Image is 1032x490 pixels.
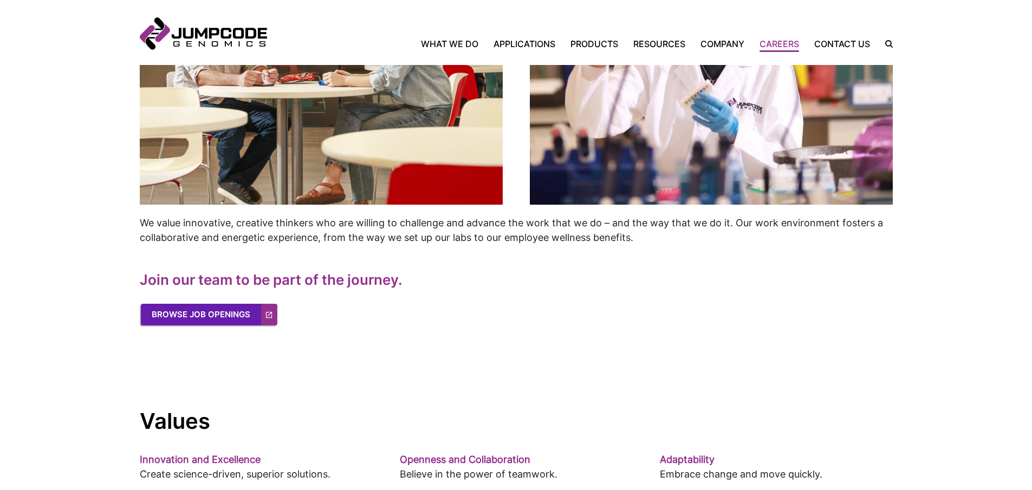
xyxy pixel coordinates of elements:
[140,271,403,288] strong: Join our team to be part of the journey.
[693,37,752,50] a: Company
[267,37,878,50] nav: Primary Navigation
[752,37,807,50] a: Careers
[807,37,878,50] a: Contact Us
[486,37,563,50] a: Applications
[660,454,715,465] strong: Adaptability
[626,37,693,50] a: Resources
[140,215,893,245] p: We value innovative, creative thinkers who are willing to challenge and advance the work that we ...
[140,408,893,435] h2: Values
[140,467,373,481] p: Create science-driven, superior solutions.
[563,37,626,50] a: Products
[140,454,261,465] strong: Innovation and Excellence
[400,467,633,481] p: Believe in the power of teamwork.
[421,37,486,50] a: What We Do
[400,454,530,465] strong: Openness and Collaboration
[660,467,893,481] p: Embrace change and move quickly.
[878,40,893,48] label: Search the site.
[141,304,277,325] a: Browse Job Openings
